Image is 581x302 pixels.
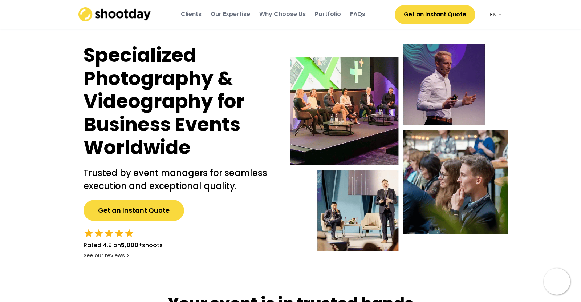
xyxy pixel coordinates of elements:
[84,44,276,159] h1: Specialized Photography & Videography for Business Events Worldwide
[84,200,184,221] button: Get an Instant Quote
[544,268,570,295] img: yH5BAEAAAAALAAAAAABAAEAAAIBRAA7
[84,252,129,259] div: See our reviews >
[315,10,341,18] div: Portfolio
[211,10,250,18] div: Our Expertise
[104,228,114,238] button: star
[84,241,163,250] div: Rated 4.9 on shoots
[94,228,104,238] button: star
[395,5,475,24] button: Get an Instant Quote
[181,10,202,18] div: Clients
[259,10,306,18] div: Why Choose Us
[290,44,508,251] img: Event-hero-intl%402x.webp
[114,228,124,238] button: star
[78,7,151,21] img: shootday_logo.png
[124,228,134,238] button: star
[350,10,365,18] div: FAQs
[121,241,142,249] strong: 5,000+
[479,11,486,18] img: yH5BAEAAAAALAAAAAABAAEAAAIBRAA7
[84,166,276,193] h2: Trusted by event managers for seamless execution and exceptional quality.
[84,228,94,238] button: star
